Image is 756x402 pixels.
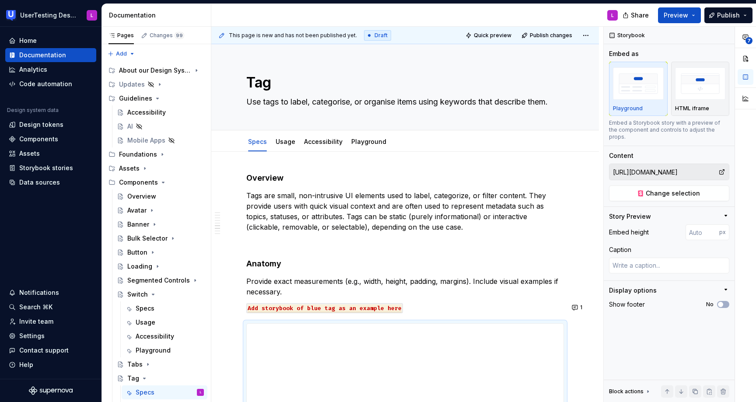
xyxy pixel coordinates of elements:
div: Assets [105,161,207,175]
div: Invite team [19,317,53,326]
textarea: Tag [245,72,562,93]
button: Help [5,358,96,372]
div: Accessibility [301,132,346,150]
span: Share [631,11,649,20]
h4: Anatomy [246,259,564,269]
a: Playground [122,343,207,357]
div: Mobile Apps [127,136,165,145]
a: Analytics [5,63,96,77]
div: About our Design System [119,66,191,75]
span: 7 [745,37,752,44]
div: Loading [127,262,152,271]
div: Components [105,175,207,189]
p: Provide exact measurements (e.g., width, height, padding, margins). Include visual examples if ne... [246,276,564,297]
div: Switch [127,290,148,299]
button: Story Preview [609,212,729,221]
a: Switch [113,287,207,301]
div: L [91,12,93,19]
a: Bulk Selector [113,231,207,245]
span: Quick preview [474,32,511,39]
span: 99 [175,32,184,39]
button: Quick preview [463,29,515,42]
div: Embed as [609,49,639,58]
button: Change selection [609,185,729,201]
a: Settings [5,329,96,343]
a: Accessibility [122,329,207,343]
button: Notifications [5,286,96,300]
button: Display options [609,286,729,295]
div: Settings [19,332,45,340]
span: Draft [374,32,388,39]
svg: Supernova Logo [29,386,73,395]
div: Specs [136,304,154,313]
div: Components [19,135,58,143]
div: Analytics [19,65,47,74]
span: 1 [580,304,582,311]
div: Display options [609,286,657,295]
div: Home [19,36,37,45]
button: Publish [704,7,752,23]
div: Design tokens [19,120,63,129]
button: placeholderHTML iframe [671,62,730,116]
div: Storybook stories [19,164,73,172]
div: Usage [272,132,299,150]
a: Tabs [113,357,207,371]
a: Banner [113,217,207,231]
div: Story Preview [609,212,651,221]
div: Updates [105,77,207,91]
a: AI [113,119,207,133]
span: Publish changes [530,32,572,39]
a: Loading [113,259,207,273]
a: SpecsL [122,385,207,399]
div: Assets [119,164,140,173]
div: Updates [119,80,145,89]
div: Tabs [127,360,143,369]
div: Playground [348,132,390,150]
a: Mobile Apps [113,133,207,147]
div: Search ⌘K [19,303,52,311]
button: Preview [658,7,701,23]
div: Show footer [609,300,645,309]
div: Changes [150,32,184,39]
div: Usage [136,318,155,327]
div: Components [119,178,158,187]
a: Avatar [113,203,207,217]
a: Design tokens [5,118,96,132]
a: Button [113,245,207,259]
p: Tags are small, non-intrusive UI elements used to label, categorize, or filter content. They prov... [246,190,564,232]
div: Caption [609,245,631,254]
a: Components [5,132,96,146]
p: HTML iframe [675,105,709,112]
div: Design system data [7,107,59,114]
span: Publish [717,11,740,20]
label: No [706,301,714,308]
a: Playground [351,138,386,145]
a: Home [5,34,96,48]
p: Playground [613,105,643,112]
a: Segmented Controls [113,273,207,287]
span: Change selection [646,189,700,198]
div: Embed a Storybook story with a preview of the component and controls to adjust the props. [609,119,729,140]
div: Guidelines [119,94,152,103]
div: L [611,12,614,19]
div: About our Design System [105,63,207,77]
button: placeholderPlayground [609,62,668,116]
div: Notifications [19,288,59,297]
h4: Overview [246,173,564,183]
div: Contact support [19,346,69,355]
div: Block actions [609,388,644,395]
div: AI [127,122,133,131]
a: Usage [122,315,207,329]
a: Storybook stories [5,161,96,175]
a: Documentation [5,48,96,62]
div: Overview [127,192,156,201]
div: Embed height [609,228,649,237]
div: Accessibility [127,108,166,117]
a: Specs [122,301,207,315]
button: Add [105,48,138,60]
div: Avatar [127,206,147,215]
div: Data sources [19,178,60,187]
button: UserTesting Design SystemL [2,6,100,24]
div: Block actions [609,385,651,398]
div: Foundations [119,150,157,159]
